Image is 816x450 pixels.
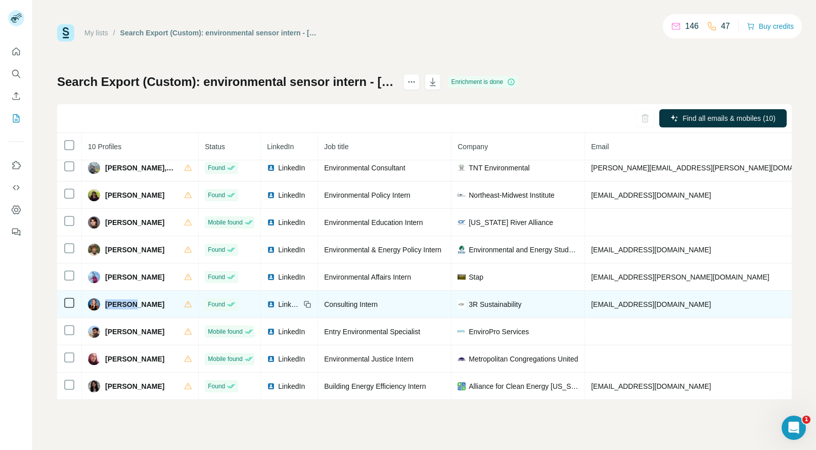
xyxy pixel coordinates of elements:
[469,245,578,255] span: Environmental and Energy Study Institute EESI
[403,74,420,90] button: actions
[88,189,100,201] img: Avatar
[278,354,305,364] span: LinkedIn
[208,354,243,364] span: Mobile found
[267,300,275,308] img: LinkedIn logo
[105,217,164,228] span: [PERSON_NAME]
[721,20,730,32] p: 47
[84,29,108,37] a: My lists
[458,218,466,227] img: company-logo
[267,355,275,363] img: LinkedIn logo
[591,382,711,390] span: [EMAIL_ADDRESS][DOMAIN_NAME]
[113,28,115,38] li: /
[8,109,24,127] button: My lists
[458,143,488,151] span: Company
[324,300,378,308] span: Consulting Intern
[57,24,74,41] img: Surfe Logo
[267,143,294,151] span: LinkedIn
[683,113,776,123] span: Find all emails & mobiles (10)
[458,274,466,280] img: company-logo
[8,156,24,174] button: Use Surfe on LinkedIn
[685,20,699,32] p: 146
[324,191,410,199] span: Environmental Policy Intern
[88,353,100,365] img: Avatar
[591,300,711,308] span: [EMAIL_ADDRESS][DOMAIN_NAME]
[324,273,411,281] span: Environmental Affairs Intern
[278,327,305,337] span: LinkedIn
[469,327,529,337] span: EnviroPro Services
[88,162,100,174] img: Avatar
[105,163,174,173] span: [PERSON_NAME], WPIT
[469,299,521,309] span: 3R Sustainability
[469,217,553,228] span: [US_STATE] River Alliance
[105,245,164,255] span: [PERSON_NAME]
[267,191,275,199] img: LinkedIn logo
[458,355,466,363] img: company-logo
[591,246,711,254] span: [EMAIL_ADDRESS][DOMAIN_NAME]
[324,382,426,390] span: Building Energy Efficiency Intern
[278,272,305,282] span: LinkedIn
[8,201,24,219] button: Dashboard
[324,218,423,227] span: Environmental Education Intern
[278,217,305,228] span: LinkedIn
[8,223,24,241] button: Feedback
[208,300,225,309] span: Found
[278,299,300,309] span: LinkedIn
[267,273,275,281] img: LinkedIn logo
[324,328,420,336] span: Entry Environmental Specialist
[120,28,321,38] div: Search Export (Custom): environmental sensor intern - [DATE] 10:43
[324,143,348,151] span: Job title
[267,164,275,172] img: LinkedIn logo
[205,143,225,151] span: Status
[88,326,100,338] img: Avatar
[208,245,225,254] span: Found
[208,273,225,282] span: Found
[469,381,578,391] span: Alliance for Clean Energy [US_STATE]
[88,380,100,392] img: Avatar
[802,416,810,424] span: 1
[324,246,441,254] span: Environmental & Energy Policy Intern
[458,300,466,308] img: company-logo
[88,143,121,151] span: 10 Profiles
[88,244,100,256] img: Avatar
[88,216,100,229] img: Avatar
[278,381,305,391] span: LinkedIn
[659,109,787,127] button: Find all emails & mobiles (10)
[747,19,794,33] button: Buy credits
[208,191,225,200] span: Found
[591,143,609,151] span: Email
[8,178,24,197] button: Use Surfe API
[469,163,529,173] span: TNT Environmental
[267,382,275,390] img: LinkedIn logo
[267,328,275,336] img: LinkedIn logo
[267,218,275,227] img: LinkedIn logo
[278,163,305,173] span: LinkedIn
[469,354,578,364] span: Metropolitan Congregations United
[105,381,164,391] span: [PERSON_NAME]
[278,190,305,200] span: LinkedIn
[469,190,555,200] span: Northeast-Midwest Institute
[208,327,243,336] span: Mobile found
[105,354,164,364] span: [PERSON_NAME]
[105,272,164,282] span: [PERSON_NAME]
[8,42,24,61] button: Quick start
[458,382,466,390] img: company-logo
[208,218,243,227] span: Mobile found
[105,190,164,200] span: [PERSON_NAME]
[324,355,414,363] span: Environmental Justice Intern
[8,87,24,105] button: Enrich CSV
[591,191,711,199] span: [EMAIL_ADDRESS][DOMAIN_NAME]
[448,76,518,88] div: Enrichment is done
[267,246,275,254] img: LinkedIn logo
[105,327,164,337] span: [PERSON_NAME]
[458,246,466,254] img: company-logo
[57,74,394,90] h1: Search Export (Custom): environmental sensor intern - [DATE] 10:43
[105,299,164,309] span: [PERSON_NAME]
[208,163,225,172] span: Found
[324,164,405,172] span: Environmental Consultant
[782,416,806,440] iframe: Intercom live chat
[458,328,466,336] img: company-logo
[88,271,100,283] img: Avatar
[458,191,466,199] img: company-logo
[278,245,305,255] span: LinkedIn
[88,298,100,310] img: Avatar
